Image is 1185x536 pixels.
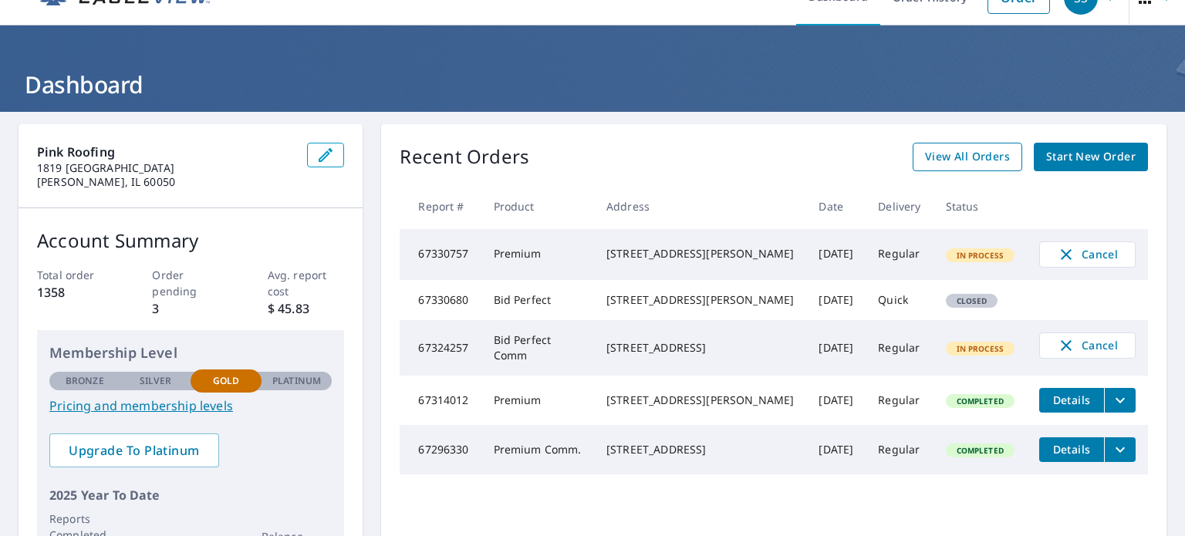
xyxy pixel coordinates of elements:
[400,143,529,171] p: Recent Orders
[152,299,229,318] p: 3
[152,267,229,299] p: Order pending
[481,376,594,425] td: Premium
[866,425,933,474] td: Regular
[37,227,344,255] p: Account Summary
[806,280,866,320] td: [DATE]
[806,376,866,425] td: [DATE]
[37,161,295,175] p: 1819 [GEOGRAPHIC_DATA]
[19,69,1166,100] h1: Dashboard
[866,229,933,280] td: Regular
[806,184,866,229] th: Date
[400,280,481,320] td: 67330680
[947,396,1013,406] span: Completed
[66,374,104,388] p: Bronze
[400,229,481,280] td: 67330757
[1104,388,1136,413] button: filesDropdownBtn-67314012
[37,267,114,283] p: Total order
[947,343,1014,354] span: In Process
[1039,388,1104,413] button: detailsBtn-67314012
[606,442,794,457] div: [STREET_ADDRESS]
[481,184,594,229] th: Product
[272,374,321,388] p: Platinum
[606,340,794,356] div: [STREET_ADDRESS]
[400,376,481,425] td: 67314012
[1055,245,1119,264] span: Cancel
[1055,336,1119,355] span: Cancel
[49,396,332,415] a: Pricing and membership levels
[1039,332,1136,359] button: Cancel
[1034,143,1148,171] a: Start New Order
[925,147,1010,167] span: View All Orders
[481,229,594,280] td: Premium
[606,393,794,408] div: [STREET_ADDRESS][PERSON_NAME]
[37,283,114,302] p: 1358
[1039,241,1136,268] button: Cancel
[806,425,866,474] td: [DATE]
[49,342,332,363] p: Membership Level
[49,486,332,504] p: 2025 Year To Date
[49,433,219,467] a: Upgrade To Platinum
[1048,442,1095,457] span: Details
[806,229,866,280] td: [DATE]
[140,374,172,388] p: Silver
[806,320,866,376] td: [DATE]
[268,299,345,318] p: $ 45.83
[866,376,933,425] td: Regular
[481,280,594,320] td: Bid Perfect
[213,374,239,388] p: Gold
[1039,437,1104,462] button: detailsBtn-67296330
[913,143,1022,171] a: View All Orders
[606,246,794,261] div: [STREET_ADDRESS][PERSON_NAME]
[933,184,1028,229] th: Status
[62,442,207,459] span: Upgrade To Platinum
[268,267,345,299] p: Avg. report cost
[481,425,594,474] td: Premium Comm.
[866,320,933,376] td: Regular
[37,175,295,189] p: [PERSON_NAME], IL 60050
[594,184,806,229] th: Address
[947,445,1013,456] span: Completed
[1104,437,1136,462] button: filesDropdownBtn-67296330
[606,292,794,308] div: [STREET_ADDRESS][PERSON_NAME]
[481,320,594,376] td: Bid Perfect Comm
[37,143,295,161] p: Pink Roofing
[866,280,933,320] td: Quick
[947,250,1014,261] span: In Process
[1048,393,1095,407] span: Details
[947,295,997,306] span: Closed
[866,184,933,229] th: Delivery
[400,320,481,376] td: 67324257
[400,184,481,229] th: Report #
[400,425,481,474] td: 67296330
[1046,147,1136,167] span: Start New Order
